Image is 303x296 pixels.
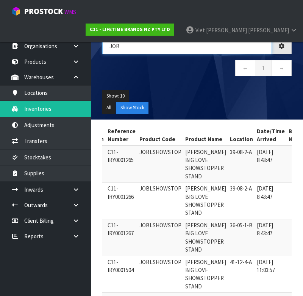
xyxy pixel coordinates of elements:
button: Show Stock [116,102,148,114]
td: 39-08-2-A [228,146,255,183]
td: JOBLSHOWSTOP [137,256,183,293]
td: [DATE] 8:43:47 [255,219,287,256]
small: WMS [64,8,76,16]
td: C11-IRY0001265 [106,146,137,183]
td: [PERSON_NAME] BIG LOVE SHOWSTOPPER STAND [183,146,228,183]
td: C11-IRY0001504 [106,256,137,293]
button: All [102,102,116,114]
td: C11-IRY0001266 [106,183,137,219]
span: Viet [PERSON_NAME] [195,27,247,34]
td: [PERSON_NAME] BIG LOVE SHOWSTOPPER STAND [183,256,228,293]
th: Date/Time Arrived [255,125,287,146]
td: [PERSON_NAME] BIG LOVE SHOWSTOPPER STAND [183,183,228,219]
td: [PERSON_NAME] BIG LOVE SHOWSTOPPER STAND [183,219,228,256]
th: Product Name [183,125,228,146]
td: 41-12-4-A [228,256,255,293]
td: [DATE] 8:43:47 [255,183,287,219]
th: Product Code [137,125,183,146]
td: JOBLSHOWSTOP [137,146,183,183]
img: cube-alt.png [11,6,21,16]
td: JOBLSHOWSTOP [137,219,183,256]
td: [DATE] 8:43:47 [255,146,287,183]
th: Location [228,125,255,146]
td: 39-08-2-A [228,183,255,219]
button: Show: 10 [102,90,129,102]
td: JOBLSHOWSTOP [137,183,183,219]
span: [PERSON_NAME] [248,27,289,34]
th: Reference Number [106,125,137,146]
input: Search inventories [102,38,272,54]
a: ← [235,60,255,76]
span: ProStock [24,6,63,16]
td: [DATE] 11:03:57 [255,256,287,293]
a: C11 - LIFETIME BRANDS NZ PTY LTD [86,24,174,36]
td: C11-IRY0001267 [106,219,137,256]
a: 1 [255,60,272,76]
a: → [272,60,292,76]
td: 36-05-1-B [228,219,255,256]
strong: C11 - LIFETIME BRANDS NZ PTY LTD [90,26,170,33]
nav: Page navigation [102,60,292,79]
